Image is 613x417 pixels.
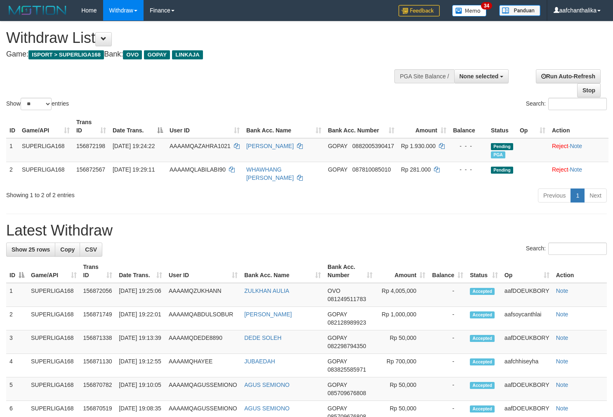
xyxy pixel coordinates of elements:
th: User ID: activate to sort column ascending [166,115,243,138]
span: Pending [491,143,513,150]
h4: Game: Bank: [6,50,401,59]
td: AAAAMQDEDE8890 [165,330,241,354]
td: AAAAMQHAYEE [165,354,241,377]
span: GOPAY [144,50,170,59]
td: Rp 700,000 [376,354,429,377]
a: 1 [571,188,585,203]
td: 5 [6,377,28,401]
td: - [429,283,467,307]
a: WHAWHANG [PERSON_NAME] [246,166,294,181]
span: Copy 085709676808 to clipboard [328,390,366,396]
th: Amount: activate to sort column ascending [398,115,450,138]
a: Run Auto-Refresh [536,69,601,83]
img: Feedback.jpg [398,5,440,16]
span: [DATE] 19:24:22 [113,143,155,149]
a: Note [556,311,568,318]
th: Action [549,115,608,138]
th: Status [488,115,516,138]
img: panduan.png [499,5,540,16]
span: LINKAJA [172,50,203,59]
td: AAAAMQABDULSOBUR [165,307,241,330]
a: Note [570,143,582,149]
span: AAAAMQAZAHRA1021 [170,143,231,149]
th: ID: activate to sort column descending [6,259,28,283]
td: 156870782 [80,377,116,401]
th: User ID: activate to sort column ascending [165,259,241,283]
td: AAAAMQAGUSSEMIONO [165,377,241,401]
td: 3 [6,330,28,354]
td: aafDOEUKBORY [501,283,553,307]
th: Date Trans.: activate to sort column descending [109,115,166,138]
div: PGA Site Balance / [394,69,454,83]
img: MOTION_logo.png [6,4,69,16]
span: Accepted [470,405,495,412]
span: GOPAY [328,358,347,365]
td: - [429,330,467,354]
a: Next [584,188,607,203]
span: Accepted [470,311,495,318]
td: · [549,162,608,185]
td: SUPERLIGA168 [19,162,73,185]
span: Copy 082298794350 to clipboard [328,343,366,349]
td: - [429,377,467,401]
span: GOPAY [328,382,347,388]
span: 156872567 [76,166,105,173]
td: [DATE] 19:10:05 [116,377,165,401]
span: Copy 087810085010 to clipboard [352,166,391,173]
a: Show 25 rows [6,243,55,257]
th: Date Trans.: activate to sort column ascending [116,259,165,283]
td: 1 [6,138,19,162]
td: SUPERLIGA168 [28,330,80,354]
a: Note [556,405,568,412]
td: Rp 4,005,000 [376,283,429,307]
th: Bank Acc. Number: activate to sort column ascending [325,115,398,138]
select: Showentries [21,98,52,110]
td: SUPERLIGA168 [28,283,80,307]
span: AAAAMQLABILABI90 [170,166,226,173]
a: [PERSON_NAME] [244,311,292,318]
label: Search: [526,243,607,255]
td: aafDOEUKBORY [501,330,553,354]
th: Op: activate to sort column ascending [501,259,553,283]
span: GOPAY [328,166,347,173]
td: [DATE] 19:22:01 [116,307,165,330]
a: JUBAEDAH [244,358,275,365]
th: Amount: activate to sort column ascending [376,259,429,283]
th: Trans ID: activate to sort column ascending [80,259,116,283]
th: Game/API: activate to sort column ascending [28,259,80,283]
a: Note [556,382,568,388]
span: Show 25 rows [12,246,50,253]
td: SUPERLIGA168 [28,307,80,330]
img: Button%20Memo.svg [452,5,487,16]
span: OVO [328,287,340,294]
a: Reject [552,166,568,173]
input: Search: [548,243,607,255]
span: Accepted [470,335,495,342]
a: Reject [552,143,568,149]
h1: Withdraw List [6,30,401,46]
a: AGUS SEMIONO [244,382,290,388]
a: Stop [577,83,601,97]
td: Rp 50,000 [376,330,429,354]
div: - - - [453,165,484,174]
span: 34 [481,2,492,9]
div: Showing 1 to 2 of 2 entries [6,188,249,199]
th: Balance: activate to sort column ascending [429,259,467,283]
a: AGUS SEMIONO [244,405,290,412]
span: GOPAY [328,311,347,318]
th: Balance [450,115,488,138]
span: Rp 1.930.000 [401,143,436,149]
a: Previous [538,188,571,203]
a: DEDE SOLEH [244,335,281,341]
td: · [549,138,608,162]
td: SUPERLIGA168 [19,138,73,162]
td: aafsoycanthlai [501,307,553,330]
span: Copy [60,246,75,253]
a: [PERSON_NAME] [246,143,294,149]
a: Note [570,166,582,173]
td: 2 [6,162,19,185]
label: Search: [526,98,607,110]
th: Op: activate to sort column ascending [516,115,549,138]
td: - [429,307,467,330]
td: 4 [6,354,28,377]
